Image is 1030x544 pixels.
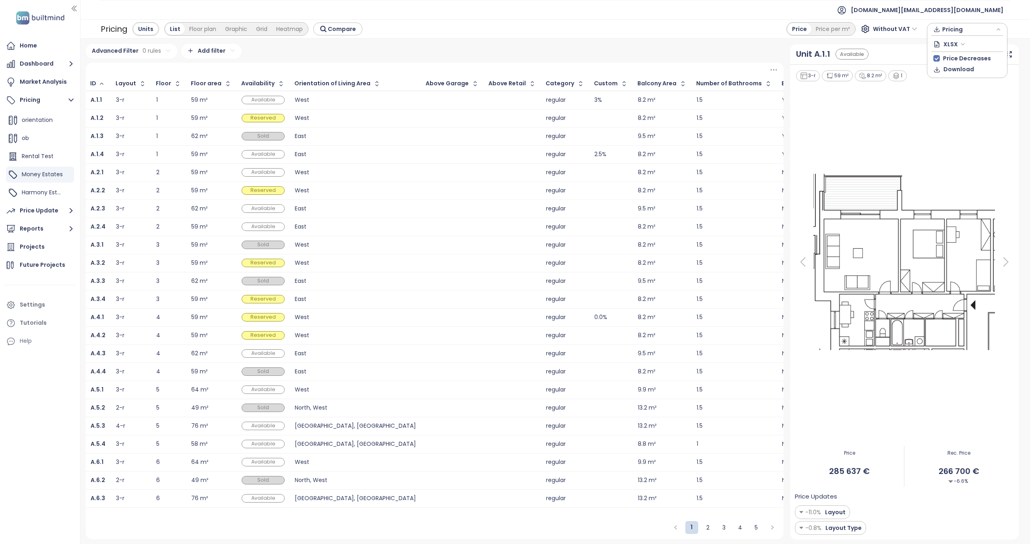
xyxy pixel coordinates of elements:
[191,115,208,121] div: 59 m²
[931,23,1003,35] div: button
[156,278,181,284] div: 3
[156,152,181,157] div: 1
[4,38,76,54] a: Home
[20,77,67,87] div: Market Analysis
[637,81,676,86] div: Balcony Area
[782,206,831,211] div: No
[782,333,831,338] div: No
[242,313,285,321] div: Reserved
[888,70,907,81] div: 1
[91,333,105,338] a: A.4.2
[91,331,105,339] b: A.4.2
[116,333,124,338] div: 3-r
[22,170,63,178] span: Money Estates
[91,313,104,321] b: A.4.1
[91,224,105,229] a: A.2.4
[702,521,714,534] a: 2
[697,260,772,266] div: 1.5
[638,97,656,103] div: 8.2 m²
[241,81,275,86] div: Availability
[594,81,618,86] div: Custom
[851,0,1003,20] span: [DOMAIN_NAME][EMAIL_ADDRESS][DOMAIN_NAME]
[294,81,370,86] div: Orientation of Living Area
[4,74,76,90] a: Market Analysis
[91,206,105,211] a: A.2.3
[191,206,208,211] div: 62 m²
[782,152,831,157] div: Yes
[782,297,831,302] div: No
[116,315,124,320] div: 3-r
[116,206,124,211] div: 3-r
[242,440,285,448] div: Available
[143,46,161,55] span: 0 rules
[805,171,1004,352] img: Floor plan
[116,170,124,175] div: 3-r
[942,23,994,35] span: Pricing
[782,81,821,86] div: Bottom Floor
[546,333,584,338] div: regular
[943,54,991,62] span: Price Decreases
[546,278,584,284] div: regular
[4,56,76,72] button: Dashboard
[546,188,584,193] div: regular
[191,81,221,86] div: Floor area
[242,132,285,140] div: Sold
[295,278,416,284] div: East
[6,130,74,146] div: ob
[156,188,181,193] div: 2
[734,521,746,534] a: 4
[191,242,208,247] div: 59 m²
[242,349,285,358] div: Available
[697,152,772,157] div: 1.5
[701,521,714,534] li: 2
[6,185,74,201] div: Harmony Estates
[91,494,105,502] b: A.6.3
[91,188,105,193] a: A.2.2
[272,23,307,35] div: Heatmap
[252,23,272,35] div: Grid
[697,278,772,284] div: 1.5
[156,242,181,247] div: 3
[156,224,181,229] div: 2
[4,203,76,219] button: Price Update
[546,260,584,266] div: regular
[116,224,124,229] div: 3-r
[116,81,136,86] div: Layout
[6,148,74,165] div: Rental Test
[799,508,803,517] img: Decrease
[594,97,602,103] div: 3%
[673,525,678,530] span: left
[546,242,584,247] div: regular
[295,297,416,302] div: East
[295,115,416,121] div: West
[156,297,181,302] div: 3
[91,423,105,429] a: A.5.3
[91,404,105,412] b: A.5.2
[91,405,105,410] a: A.5.2
[948,479,953,484] img: Decrease
[295,97,416,103] div: West
[242,458,285,466] div: Available
[718,521,730,534] li: 3
[242,241,285,249] div: Sold
[4,257,76,273] a: Future Projects
[295,170,416,175] div: West
[718,521,730,534] a: 3
[242,96,285,104] div: Available
[156,97,181,103] div: 1
[191,152,208,157] div: 59 m²
[546,81,574,86] div: Category
[295,242,416,247] div: West
[750,521,763,534] li: 5
[242,295,285,303] div: Reserved
[4,315,76,331] a: Tutorials
[242,186,285,195] div: Reserved
[134,23,158,35] div: Units
[91,114,103,122] b: A.1.2
[156,115,181,121] div: 1
[4,221,76,237] button: Reports
[91,241,103,249] b: A.3.1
